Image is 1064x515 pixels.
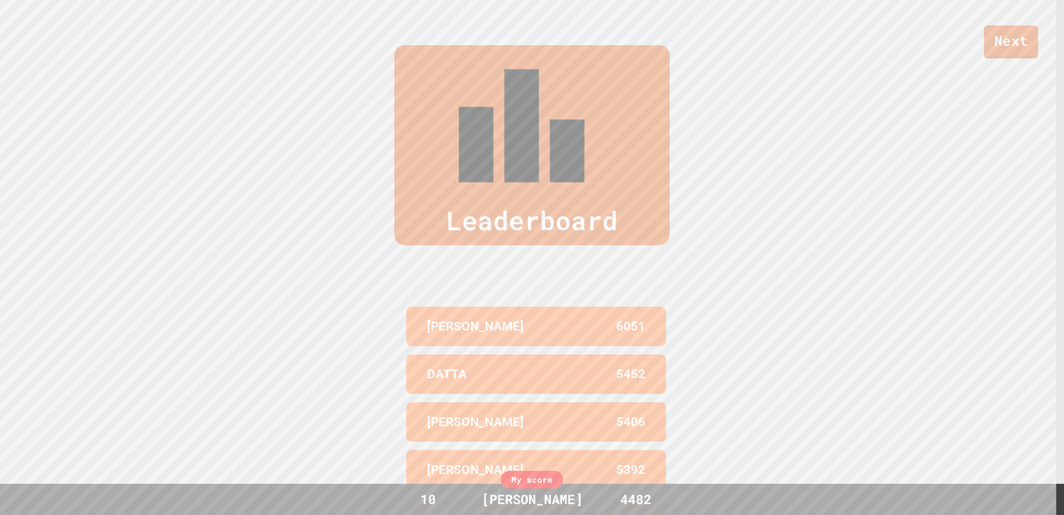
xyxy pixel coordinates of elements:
[389,490,467,509] div: 10
[427,317,524,336] p: [PERSON_NAME]
[616,413,645,431] p: 5406
[501,471,563,488] div: My score
[427,365,467,384] p: DATTA
[616,460,645,479] p: 5392
[427,460,524,479] p: [PERSON_NAME]
[984,25,1038,59] a: Next
[616,317,645,336] p: 6051
[394,45,670,245] div: Leaderboard
[471,490,593,509] div: [PERSON_NAME]
[597,490,675,509] div: 4482
[427,413,524,431] p: [PERSON_NAME]
[616,365,645,384] p: 5452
